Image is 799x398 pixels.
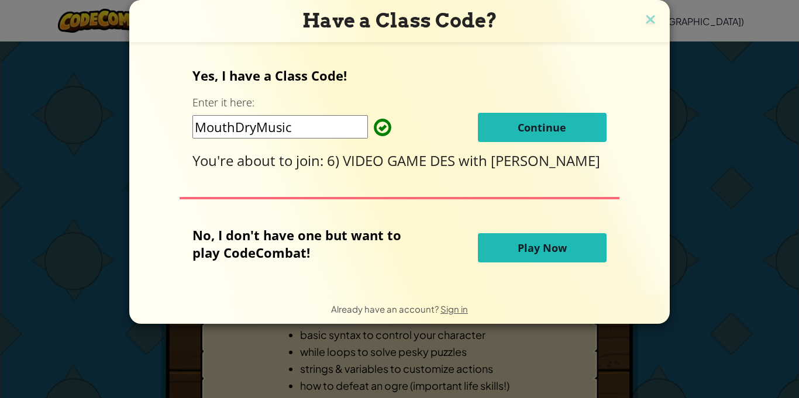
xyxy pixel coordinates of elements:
span: [PERSON_NAME] [491,151,600,170]
a: Sign in [440,303,468,314]
img: close icon [643,12,658,29]
button: Continue [478,113,607,142]
span: 6) VIDEO GAME DES [327,151,459,170]
span: Play Now [518,241,567,255]
span: with [459,151,491,170]
p: No, I don't have one but want to play CodeCombat! [192,226,419,261]
p: Yes, I have a Class Code! [192,67,606,84]
span: Continue [518,120,566,134]
label: Enter it here: [192,95,254,110]
span: Have a Class Code? [302,9,497,32]
button: Play Now [478,233,607,262]
span: You're about to join: [192,151,327,170]
span: Already have an account? [331,303,440,314]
